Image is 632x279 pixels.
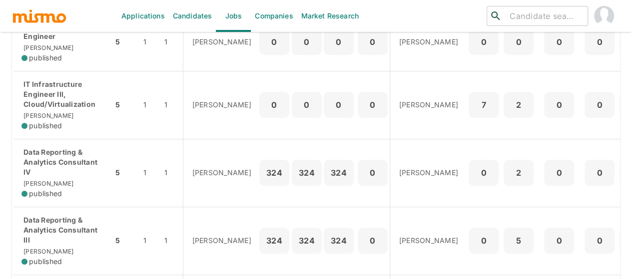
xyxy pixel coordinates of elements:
[21,147,105,177] p: Data Reporting & Analytics Consultant IV
[162,13,183,71] td: 1
[113,71,135,139] td: 5
[473,98,495,112] p: 7
[399,236,458,246] p: [PERSON_NAME]
[589,98,611,112] p: 0
[362,98,384,112] p: 0
[399,37,458,47] p: [PERSON_NAME]
[508,166,530,180] p: 2
[162,139,183,207] td: 1
[473,234,495,248] p: 0
[29,257,62,267] span: published
[328,166,350,180] p: 324
[589,166,611,180] p: 0
[162,207,183,275] td: 1
[362,234,384,248] p: 0
[113,13,135,71] td: 5
[263,98,285,112] p: 0
[21,248,73,255] span: [PERSON_NAME]
[589,234,611,248] p: 0
[135,13,162,71] td: 1
[135,71,162,139] td: 1
[113,207,135,275] td: 5
[29,121,62,131] span: published
[296,166,318,180] p: 324
[508,234,530,248] p: 5
[506,9,584,23] input: Candidate search
[192,37,251,47] p: [PERSON_NAME]
[296,234,318,248] p: 324
[508,98,530,112] p: 2
[594,6,614,26] img: Maia Reyes
[29,53,62,63] span: published
[399,100,458,110] p: [PERSON_NAME]
[473,35,495,49] p: 0
[296,35,318,49] p: 0
[29,189,62,199] span: published
[548,234,570,248] p: 0
[263,166,285,180] p: 324
[362,166,384,180] p: 0
[21,79,105,109] p: IT Infrastructure Engineer III, Cloud/Virtualization
[21,180,73,187] span: [PERSON_NAME]
[508,35,530,49] p: 0
[548,98,570,112] p: 0
[192,168,251,178] p: [PERSON_NAME]
[328,35,350,49] p: 0
[113,139,135,207] td: 5
[21,44,73,51] span: [PERSON_NAME]
[362,35,384,49] p: 0
[21,215,105,245] p: Data Reporting & Analytics Consultant III
[21,112,73,119] span: [PERSON_NAME]
[192,100,251,110] p: [PERSON_NAME]
[263,35,285,49] p: 0
[328,98,350,112] p: 0
[12,8,67,23] img: logo
[135,207,162,275] td: 1
[548,35,570,49] p: 0
[473,166,495,180] p: 0
[548,166,570,180] p: 0
[263,234,285,248] p: 324
[192,236,251,246] p: [PERSON_NAME]
[328,234,350,248] p: 324
[589,35,611,49] p: 0
[399,168,458,178] p: [PERSON_NAME]
[162,71,183,139] td: 1
[135,139,162,207] td: 1
[296,98,318,112] p: 0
